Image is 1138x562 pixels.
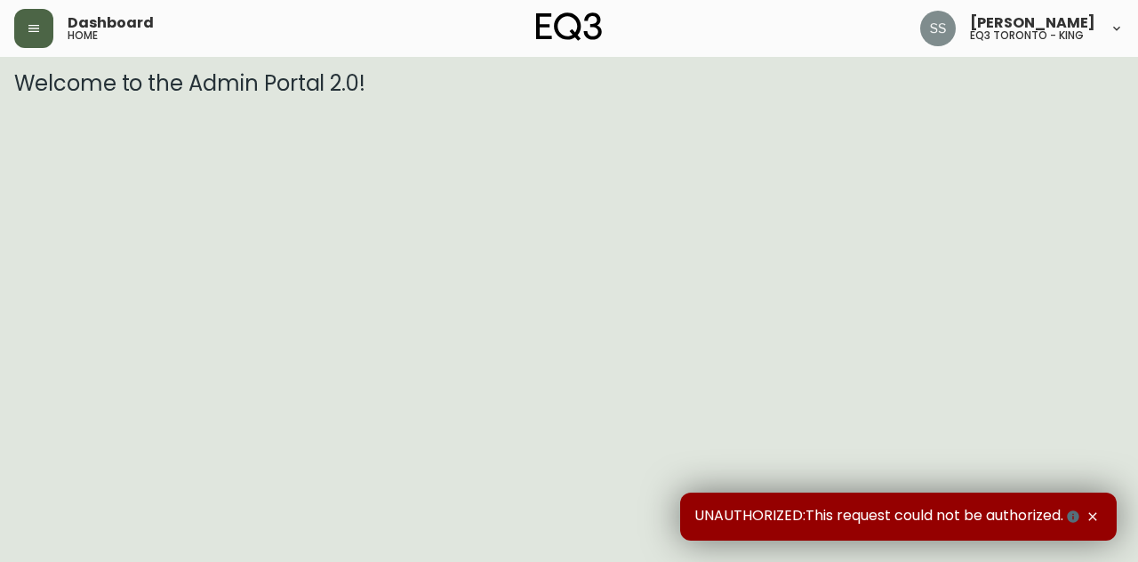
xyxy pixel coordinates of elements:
span: UNAUTHORIZED:This request could not be authorized. [694,507,1083,526]
img: logo [536,12,602,41]
img: f1b6f2cda6f3b51f95337c5892ce6799 [920,11,956,46]
h5: home [68,30,98,41]
span: Dashboard [68,16,154,30]
h3: Welcome to the Admin Portal 2.0! [14,71,1124,96]
span: [PERSON_NAME] [970,16,1095,30]
h5: eq3 toronto - king [970,30,1084,41]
